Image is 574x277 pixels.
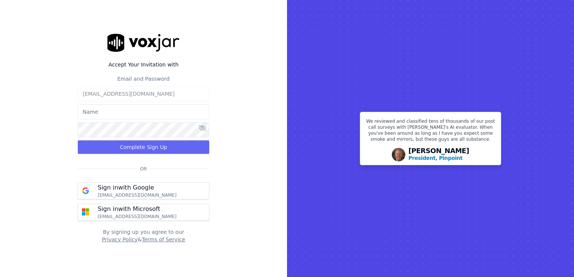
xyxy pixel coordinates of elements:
label: Accept Your Invitation with [78,61,209,68]
button: Sign inwith Google [EMAIL_ADDRESS][DOMAIN_NAME] [78,182,209,199]
div: By signing up you agree to our & [78,228,209,243]
img: google Sign in button [78,183,93,198]
img: microsoft Sign in button [78,205,93,220]
p: President, Pinpoint [408,154,462,162]
img: Avatar [392,148,405,161]
button: Sign inwith Microsoft [EMAIL_ADDRESS][DOMAIN_NAME] [78,204,209,221]
p: Sign in with Microsoft [98,205,160,214]
span: Or [137,166,150,172]
input: Email [78,86,209,101]
div: [PERSON_NAME] [408,148,469,162]
p: [EMAIL_ADDRESS][DOMAIN_NAME] [98,192,177,198]
label: Email and Password [117,76,169,82]
p: [EMAIL_ADDRESS][DOMAIN_NAME] [98,214,177,220]
p: We reviewed and classified tens of thousands of our post call surveys with [PERSON_NAME]'s AI eva... [365,118,496,145]
button: Terms of Service [142,236,185,243]
button: Complete Sign Up [78,140,209,154]
p: Sign in with Google [98,183,154,192]
input: Name [78,104,209,119]
button: Privacy Policy [102,236,137,243]
img: logo [107,34,180,51]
